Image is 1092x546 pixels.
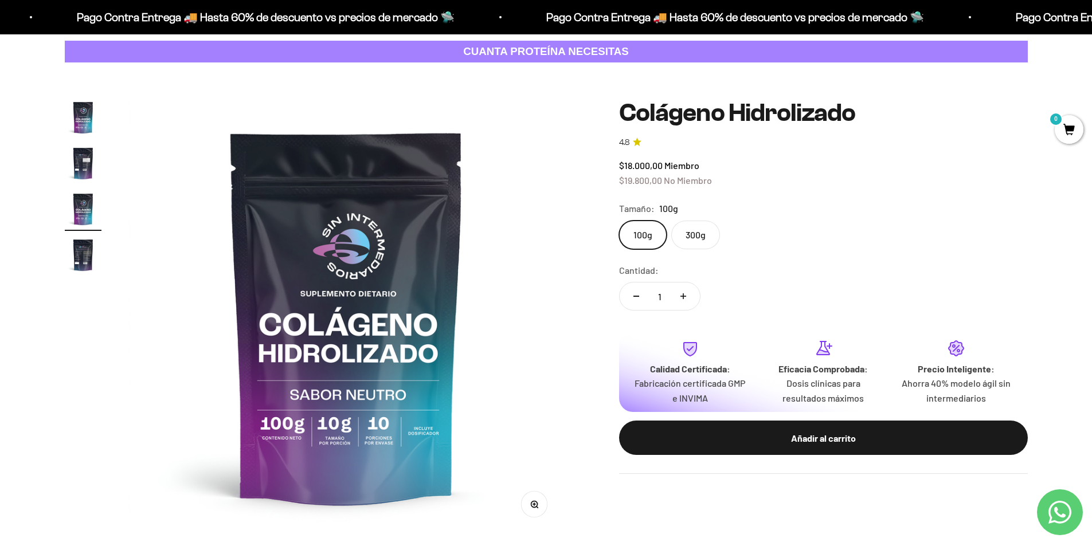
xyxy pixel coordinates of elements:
[659,201,678,216] span: 100g
[918,363,995,374] strong: Precio Inteligente:
[619,175,662,186] span: $19.800,00
[619,263,659,278] label: Cantidad:
[650,363,730,374] strong: Calidad Certificada:
[542,8,920,26] p: Pago Contra Entrega 🚚 Hasta 60% de descuento vs precios de mercado 🛸
[619,160,663,171] span: $18.000,00
[1049,112,1063,126] mark: 0
[65,99,101,136] img: Colágeno Hidrolizado
[65,145,101,182] img: Colágeno Hidrolizado
[619,99,1028,127] h1: Colágeno Hidrolizado
[619,201,655,216] legend: Tamaño:
[65,191,101,227] img: Colágeno Hidrolizado
[73,8,451,26] p: Pago Contra Entrega 🚚 Hasta 60% de descuento vs precios de mercado 🛸
[65,237,101,273] img: Colágeno Hidrolizado
[633,376,747,405] p: Fabricación certificada GMP e INVIMA
[65,237,101,277] button: Ir al artículo 4
[65,99,101,139] button: Ir al artículo 1
[766,376,880,405] p: Dosis clínicas para resultados máximos
[619,136,629,149] span: 4.8
[65,145,101,185] button: Ir al artículo 2
[619,421,1028,455] button: Añadir al carrito
[65,41,1028,63] a: CUANTA PROTEÍNA NECESITAS
[778,363,868,374] strong: Eficacia Comprobada:
[463,45,629,57] strong: CUANTA PROTEÍNA NECESITAS
[65,191,101,231] button: Ir al artículo 3
[642,431,1005,446] div: Añadir al carrito
[664,175,712,186] span: No Miembro
[1055,124,1083,137] a: 0
[129,99,564,534] img: Colágeno Hidrolizado
[899,376,1013,405] p: Ahorra 40% modelo ágil sin intermediarios
[619,136,1028,149] a: 4.84.8 de 5.0 estrellas
[620,282,653,310] button: Reducir cantidad
[664,160,699,171] span: Miembro
[667,282,700,310] button: Aumentar cantidad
